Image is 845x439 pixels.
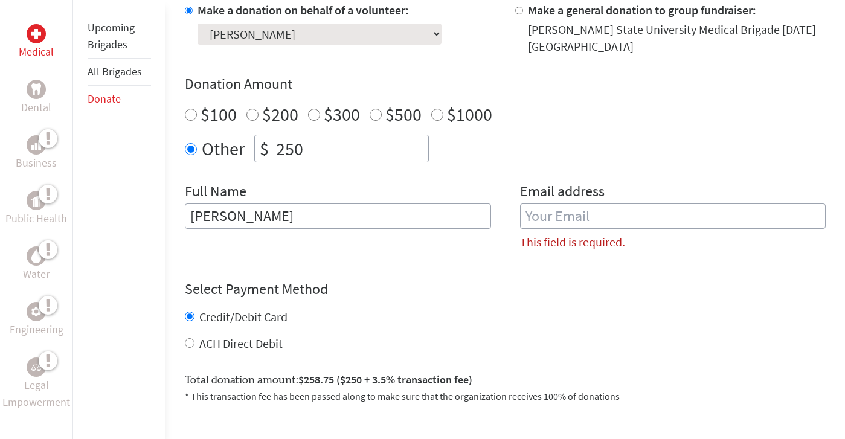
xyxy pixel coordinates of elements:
input: Enter Amount [274,135,428,162]
img: Engineering [31,307,41,316]
img: Dental [31,83,41,95]
div: Engineering [27,302,46,321]
input: Enter Full Name [185,203,490,229]
label: Credit/Debit Card [199,309,288,324]
img: Medical [31,29,41,39]
h4: Select Payment Method [185,280,826,299]
label: $500 [385,103,422,126]
div: Medical [27,24,46,43]
a: Public HealthPublic Health [5,191,67,227]
div: [PERSON_NAME] State University Medical Brigade [DATE] [GEOGRAPHIC_DATA] [528,21,826,55]
label: Make a donation on behalf of a volunteer: [198,2,409,18]
p: Medical [19,43,54,60]
a: Legal EmpowermentLegal Empowerment [2,357,70,411]
li: Upcoming Brigades [88,14,151,59]
div: Dental [27,80,46,99]
label: Other [202,135,245,162]
p: Legal Empowerment [2,377,70,411]
label: Email address [520,182,605,203]
label: This field is required. [520,234,625,251]
a: Donate [88,92,121,106]
label: Full Name [185,182,246,203]
label: Total donation amount: [185,371,472,389]
p: Business [16,155,57,171]
span: $258.75 ($250 + 3.5% transaction fee) [298,373,472,386]
img: Public Health [31,194,41,207]
h4: Donation Amount [185,74,826,94]
li: Donate [88,86,151,112]
p: Water [23,266,50,283]
label: $300 [324,103,360,126]
a: BusinessBusiness [16,135,57,171]
img: Water [31,249,41,263]
a: EngineeringEngineering [10,302,63,338]
div: $ [255,135,274,162]
li: All Brigades [88,59,151,86]
div: Legal Empowerment [27,357,46,377]
a: Upcoming Brigades [88,21,135,51]
p: Engineering [10,321,63,338]
img: Business [31,140,41,150]
img: Legal Empowerment [31,364,41,371]
div: Water [27,246,46,266]
a: WaterWater [23,246,50,283]
label: ACH Direct Debit [199,336,283,351]
label: Make a general donation to group fundraiser: [528,2,756,18]
label: $200 [262,103,298,126]
p: * This transaction fee has been passed along to make sure that the organization receives 100% of ... [185,389,826,403]
a: DentalDental [21,80,51,116]
p: Public Health [5,210,67,227]
div: Public Health [27,191,46,210]
a: All Brigades [88,65,142,79]
p: Dental [21,99,51,116]
input: Your Email [520,203,826,229]
label: $1000 [447,103,492,126]
a: MedicalMedical [19,24,54,60]
label: $100 [201,103,237,126]
div: Business [27,135,46,155]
